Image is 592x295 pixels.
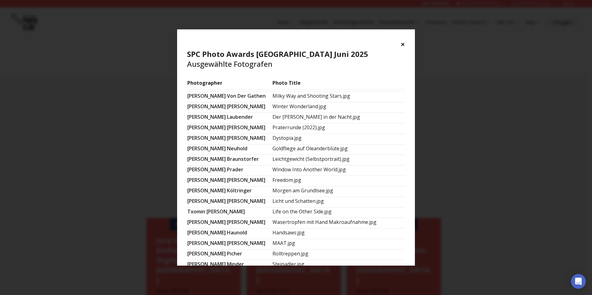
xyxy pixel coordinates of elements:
[272,134,405,144] td: Dystopia.jpg
[187,123,272,134] td: [PERSON_NAME] [PERSON_NAME]
[187,165,272,176] td: [PERSON_NAME] Prader
[272,207,405,218] td: Life on the Other Side.jpg
[187,155,272,165] td: [PERSON_NAME] Braunstorfer
[187,218,272,229] td: [PERSON_NAME] [PERSON_NAME]
[272,197,405,207] td: Licht und Schatten.jpg
[272,260,405,271] td: Steinadler.jpg
[187,229,272,239] td: [PERSON_NAME] Haunold
[187,250,272,260] td: [PERSON_NAME] Picher
[272,155,405,165] td: Leichtgewicht (Selbstportrait).jpg
[272,218,405,229] td: Wasertropfen mit Hand Makroaufnahme.jpg
[187,49,368,59] b: SPC Photo Awards [GEOGRAPHIC_DATA] Juni 2025
[187,186,272,197] td: [PERSON_NAME] Költringer
[187,102,272,113] td: [PERSON_NAME] [PERSON_NAME]
[187,207,272,218] td: Txomin [PERSON_NAME]
[187,260,272,271] td: [PERSON_NAME] Minder
[272,239,405,250] td: MAAT.jpg
[187,197,272,207] td: [PERSON_NAME] [PERSON_NAME]
[272,123,405,134] td: Praterrunde (2022).jpg
[272,113,405,123] td: Der [PERSON_NAME] in der Nacht.jpg
[272,186,405,197] td: Morgen am Grundlsee.jpg
[187,113,272,123] td: [PERSON_NAME] Laubender
[571,274,586,289] div: Open Intercom Messenger
[187,92,272,102] td: [PERSON_NAME] Von der Gathen
[272,176,405,186] td: Freedom.jpg
[272,250,405,260] td: Rolltreppen.jpg
[187,176,272,186] td: [PERSON_NAME] [PERSON_NAME]
[187,79,272,89] td: Photographer
[272,144,405,155] td: Goldfliege auf Oleanderblüte.jpg
[272,79,405,89] td: Photo Title
[187,49,405,69] h4: Ausgewählte Fotografen
[401,39,405,49] button: ×
[187,239,272,250] td: [PERSON_NAME] [PERSON_NAME]
[272,229,405,239] td: Handsaws.jpg
[187,144,272,155] td: [PERSON_NAME] Neuhold
[272,92,405,102] td: Milky Way and Shooting Stars.jpg
[187,134,272,144] td: [PERSON_NAME] [PERSON_NAME]
[272,102,405,113] td: Winter Wonderland.jpg
[272,165,405,176] td: Window Into Another World.jpg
